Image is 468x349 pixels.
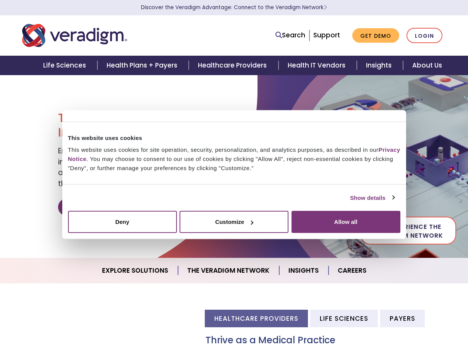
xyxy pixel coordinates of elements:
[178,261,279,280] a: The Veradigm Network
[68,146,400,162] a: Privacy Notice
[329,261,376,280] a: Careers
[279,261,329,280] a: Insights
[380,310,425,327] li: Payers
[406,28,442,43] a: Login
[68,145,400,173] div: This website uses cookies for site operation, security, personalization, and analytics purposes, ...
[58,198,176,216] a: Discover Veradigm's Value
[313,31,340,40] a: Support
[34,56,97,75] a: Life Sciences
[97,56,189,75] a: Health Plans + Payers
[352,28,399,43] a: Get Demo
[68,133,400,142] div: This website uses cookies
[279,56,357,75] a: Health IT Vendors
[310,310,378,327] li: Life Sciences
[68,211,177,233] button: Deny
[357,56,403,75] a: Insights
[403,56,451,75] a: About Us
[58,111,228,140] h1: Transforming Health, Insightfully®
[180,211,288,233] button: Customize
[189,56,278,75] a: Healthcare Providers
[324,4,327,11] span: Learn More
[205,310,308,327] li: Healthcare Providers
[141,4,327,11] a: Discover the Veradigm Advantage: Connect to the Veradigm NetworkLearn More
[206,335,446,346] h3: Thrive as a Medical Practice
[58,146,226,189] span: Empowering our clients with trusted data, insights, and solutions to help reduce costs and improv...
[93,261,178,280] a: Explore Solutions
[291,211,400,233] button: Allow all
[275,30,305,40] a: Search
[350,193,394,202] a: Show details
[22,23,127,48] img: Veradigm logo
